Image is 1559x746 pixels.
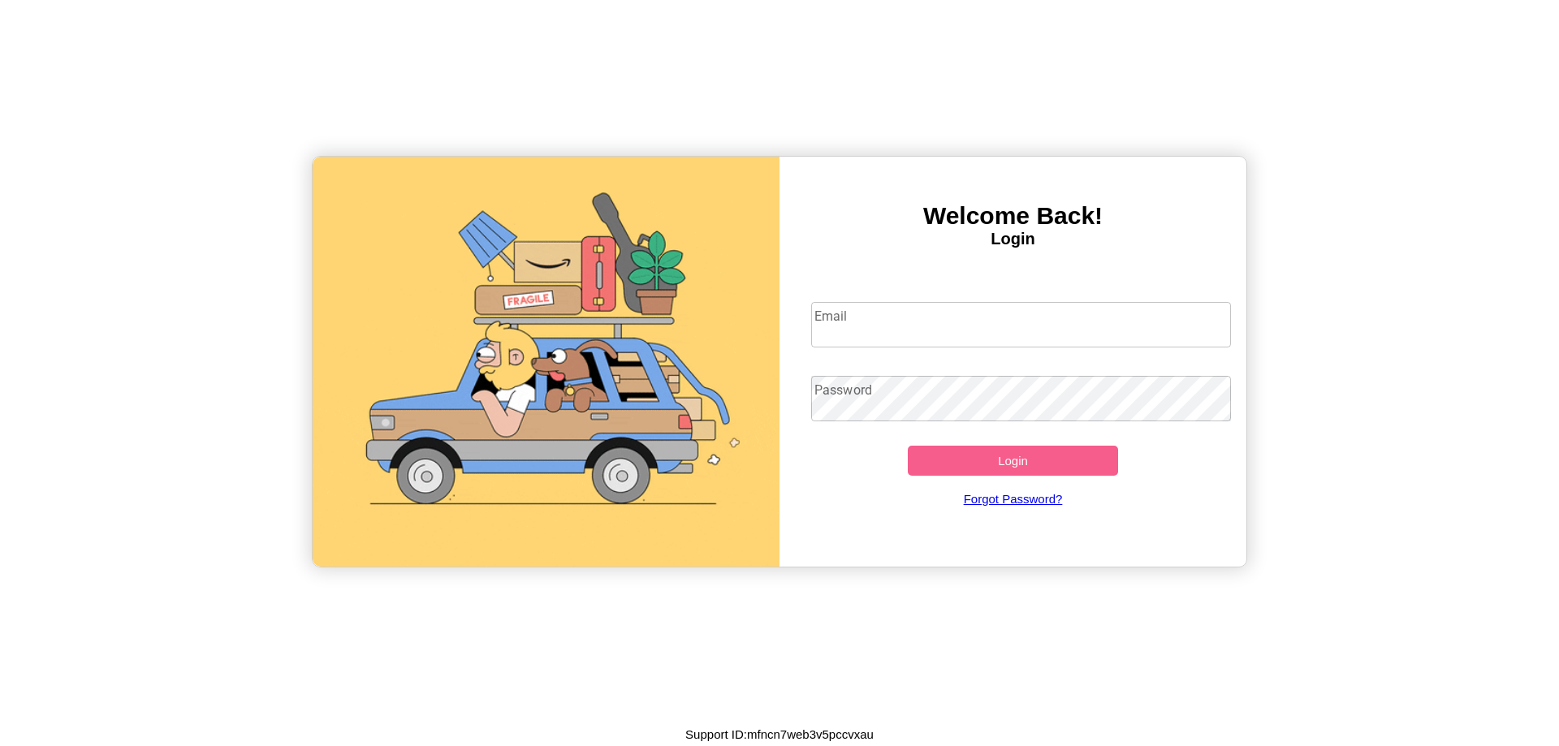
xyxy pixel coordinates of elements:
[685,723,874,745] p: Support ID: mfncn7web3v5pccvxau
[779,202,1246,230] h3: Welcome Back!
[779,230,1246,248] h4: Login
[803,476,1224,522] a: Forgot Password?
[313,157,779,567] img: gif
[908,446,1118,476] button: Login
